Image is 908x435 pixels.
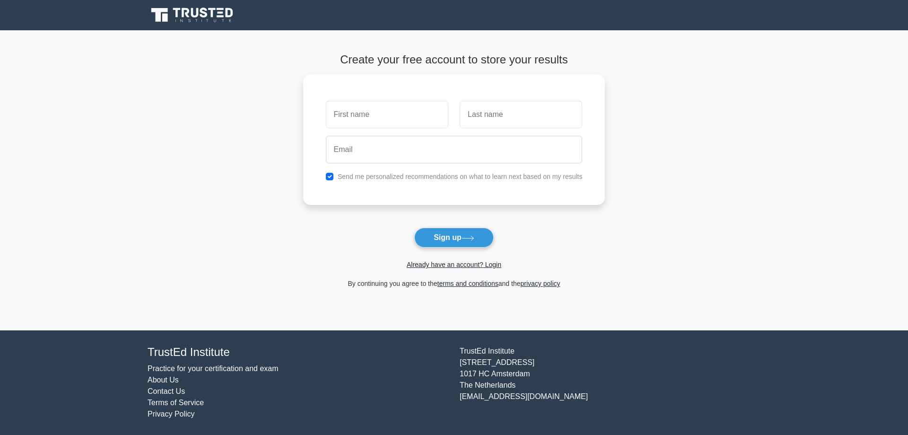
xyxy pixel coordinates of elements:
a: privacy policy [521,280,560,287]
div: By continuing you agree to the and the [297,278,611,289]
a: terms and conditions [437,280,498,287]
input: Email [326,136,583,163]
a: Already have an account? Login [407,261,501,268]
a: Terms of Service [148,399,204,407]
input: Last name [460,101,582,128]
h4: TrustEd Institute [148,346,448,359]
label: Send me personalized recommendations on what to learn next based on my results [338,173,583,180]
a: Privacy Policy [148,410,195,418]
a: Practice for your certification and exam [148,364,279,373]
div: TrustEd Institute [STREET_ADDRESS] 1017 HC Amsterdam The Netherlands [EMAIL_ADDRESS][DOMAIN_NAME] [454,346,766,420]
input: First name [326,101,448,128]
button: Sign up [414,228,494,248]
h4: Create your free account to store your results [303,53,605,67]
a: Contact Us [148,387,185,395]
a: About Us [148,376,179,384]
